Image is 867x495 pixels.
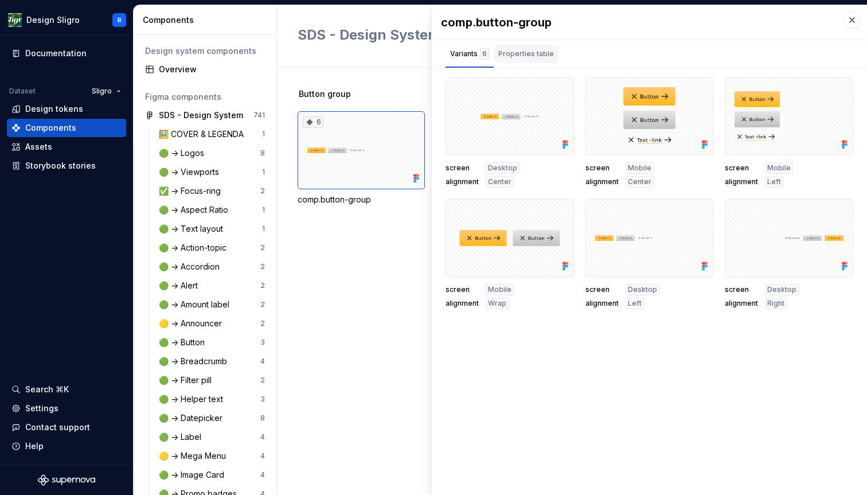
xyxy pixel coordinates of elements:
[7,418,126,436] button: Contact support
[7,100,126,118] a: Design tokens
[7,44,126,63] a: Documentation
[260,432,265,442] div: 4
[446,299,479,308] span: alignment
[446,163,479,173] span: screen
[7,119,126,137] a: Components
[450,48,489,60] div: Variants
[143,14,272,26] div: Components
[159,469,229,481] div: 🟢 -> Image Card
[145,45,265,57] div: Design system components
[154,239,270,257] a: 🟢 -> Action-topic2
[260,243,265,252] div: 2
[9,87,36,96] div: Dataset
[154,409,270,427] a: 🟢 -> Datepicker8
[159,166,224,178] div: 🟢 -> Viewports
[7,399,126,418] a: Settings
[767,285,796,294] span: Desktop
[260,281,265,290] div: 2
[25,103,83,115] div: Design tokens
[25,384,69,395] div: Search ⌘K
[154,144,270,162] a: 🟢 -> Logos8
[154,352,270,371] a: 🟢 -> Breadcrumb4
[154,125,270,143] a: 🖼️ COVER & LEGENDA1
[7,380,126,399] button: Search ⌘K
[159,110,243,121] div: SDS - Design System
[488,177,511,186] span: Center
[2,7,131,32] button: Design SligroR
[154,466,270,484] a: 🟢 -> Image Card4
[154,447,270,465] a: 🟡 -> Mega Menu4
[262,205,265,215] div: 1
[140,60,270,79] a: Overview
[260,149,265,158] div: 8
[87,83,126,99] button: Sligro
[260,470,265,480] div: 4
[260,300,265,309] div: 2
[159,431,206,443] div: 🟢 -> Label
[159,299,234,310] div: 🟢 -> Amount label
[298,26,449,43] span: SDS - Design System /
[260,186,265,196] div: 2
[159,204,233,216] div: 🟢 -> Aspect Ratio
[154,390,270,408] a: 🟢 -> Helper text3
[159,412,227,424] div: 🟢 -> Datepicker
[154,220,270,238] a: 🟢 -> Text layout1
[480,48,489,60] div: 6
[159,128,248,140] div: 🖼️ COVER & LEGENDA
[154,333,270,352] a: 🟢 -> Button3
[725,299,758,308] span: alignment
[260,319,265,328] div: 2
[154,428,270,446] a: 🟢 -> Label4
[25,403,58,414] div: Settings
[262,130,265,139] div: 1
[140,106,270,124] a: SDS - Design System741
[441,14,833,30] div: comp.button-group
[118,15,122,25] div: R
[298,194,425,205] div: comp.button-group
[725,177,758,186] span: alignment
[260,414,265,423] div: 8
[7,437,126,455] button: Help
[260,395,265,404] div: 3
[159,450,231,462] div: 🟡 -> Mega Menu
[262,224,265,233] div: 1
[159,375,216,386] div: 🟢 -> Filter pill
[446,285,479,294] span: screen
[159,185,225,197] div: ✅ -> Focus-ring
[159,242,231,254] div: 🟢 -> Action-topic
[767,299,784,308] span: Right
[488,163,517,173] span: Desktop
[628,177,651,186] span: Center
[585,163,619,173] span: screen
[25,48,87,59] div: Documentation
[154,371,270,389] a: 🟢 -> Filter pill2
[299,88,351,100] span: Button group
[145,91,265,103] div: Figma components
[159,223,228,235] div: 🟢 -> Text layout
[154,295,270,314] a: 🟢 -> Amount label2
[159,337,209,348] div: 🟢 -> Button
[298,111,425,205] div: 6comp.button-group
[585,285,619,294] span: screen
[154,276,270,295] a: 🟢 -> Alert2
[154,258,270,276] a: 🟢 -> Accordion2
[260,338,265,347] div: 3
[159,356,232,367] div: 🟢 -> Breadcrumb
[25,122,76,134] div: Components
[154,314,270,333] a: 🟡 -> Announcer2
[7,157,126,175] a: Storybook stories
[628,285,657,294] span: Desktop
[159,261,224,272] div: 🟢 -> Accordion
[7,138,126,156] a: Assets
[298,26,684,44] h2: 🔵 -> Button-group
[767,177,781,186] span: Left
[25,141,52,153] div: Assets
[154,201,270,219] a: 🟢 -> Aspect Ratio1
[725,163,758,173] span: screen
[159,64,265,75] div: Overview
[585,177,619,186] span: alignment
[25,422,90,433] div: Contact support
[159,318,226,329] div: 🟡 -> Announcer
[154,182,270,200] a: ✅ -> Focus-ring2
[488,285,511,294] span: Mobile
